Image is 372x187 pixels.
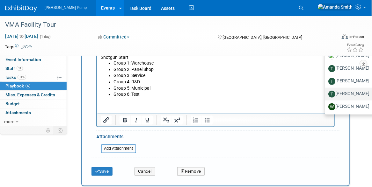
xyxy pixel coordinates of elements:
a: Attachments [0,108,67,117]
img: ExhibitDay [5,5,37,12]
img: T.jpg [328,91,335,98]
div: In-Person [349,34,364,39]
img: Format-Inperson.png [342,34,348,39]
span: 11 [17,66,23,71]
button: Italic [131,116,142,125]
a: Budget [0,100,67,108]
a: more [0,117,67,126]
div: Attachments [96,134,136,142]
a: Edit [21,45,32,49]
button: Remove [177,167,205,176]
img: Amanda Smith [317,3,353,10]
span: [DATE] [DATE] [5,33,38,39]
a: Misc. Expenses & Credits [0,91,67,99]
span: 11% [18,75,26,80]
td: Toggle Event Tabs [54,126,67,135]
button: Subscript [161,116,171,125]
a: Staff11 [0,64,67,73]
a: Tasks11% [0,73,67,82]
a: Event Information [0,55,67,64]
iframe: Rich Text Area [97,45,334,114]
td: Personalize Event Tab Strip [43,126,54,135]
button: Superscript [172,116,183,125]
button: Underline [142,116,153,125]
span: 6 [26,84,30,88]
span: [GEOGRAPHIC_DATA], [GEOGRAPHIC_DATA] [222,35,302,40]
span: Tasks [5,75,26,80]
span: Event Information [5,57,41,62]
span: Staff [5,66,23,71]
div: Event Format [308,33,364,43]
img: T.jpg [328,65,335,72]
td: Tags [5,44,32,50]
span: Playbook [5,83,30,88]
span: more [4,119,14,124]
div: Event Rating [346,44,364,47]
button: Insert/edit link [101,116,112,125]
img: T.jpg [328,78,335,85]
button: Bold [120,116,130,125]
button: Cancel [135,167,155,176]
button: Committed [96,34,132,40]
span: Budget [5,101,20,106]
span: (1 day) [39,35,51,39]
button: Bullet list [202,116,213,125]
a: Playbook6 [0,82,67,90]
span: to [18,34,25,39]
span: Attachments [5,110,31,115]
button: Numbered list [191,116,201,125]
button: Save [91,167,113,176]
span: [PERSON_NAME] Pump [45,5,87,10]
span: Misc. Expenses & Credits [5,92,55,97]
div: VMA Facility Tour [3,19,329,31]
img: W.jpg [328,103,335,110]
